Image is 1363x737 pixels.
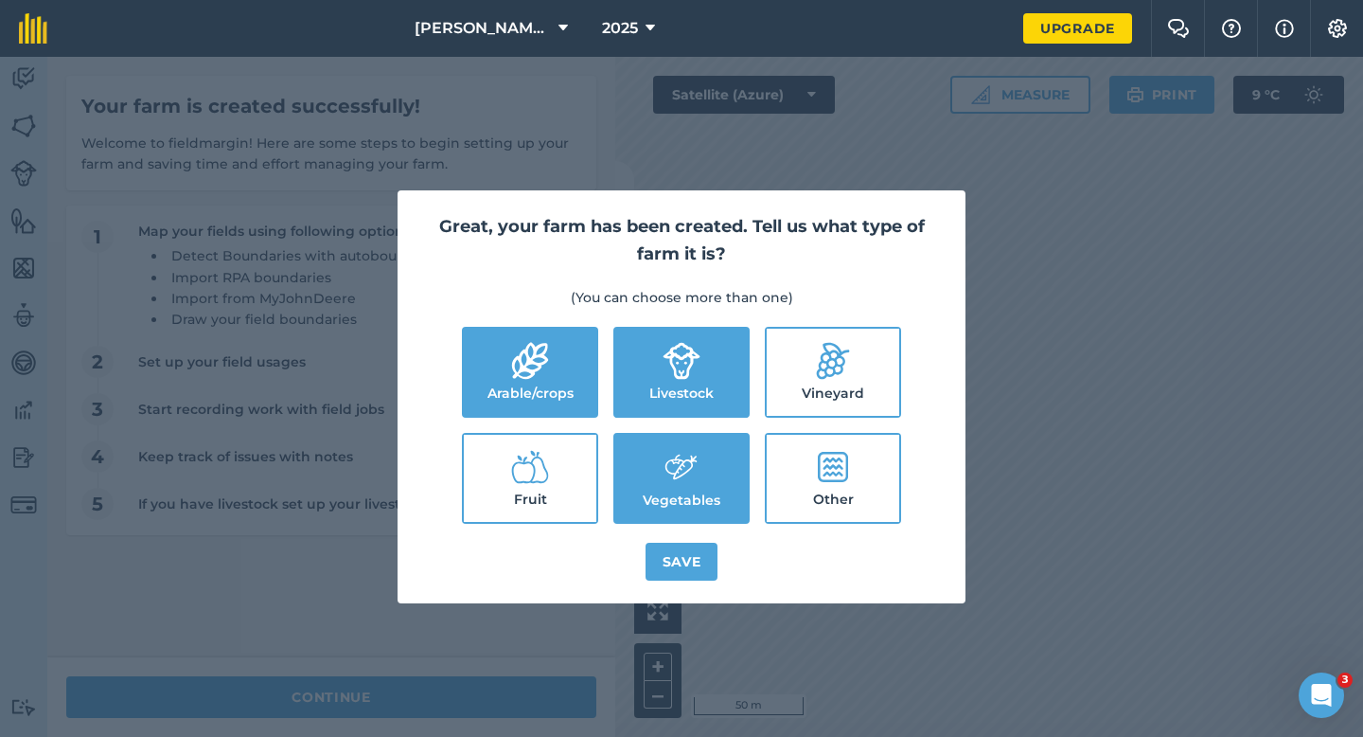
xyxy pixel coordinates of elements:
img: fieldmargin Logo [19,13,47,44]
img: A question mark icon [1220,19,1243,38]
p: (You can choose more than one) [420,287,943,308]
label: Other [767,435,899,522]
label: Arable/crops [464,329,596,416]
iframe: Intercom live chat [1299,673,1344,718]
label: Fruit [464,435,596,522]
a: Upgrade [1023,13,1132,44]
label: Vegetables [615,435,748,522]
img: svg+xml;base64,PHN2ZyB4bWxucz0iaHR0cDovL3d3dy53My5vcmcvMjAwMC9zdmciIHdpZHRoPSIxNyIgaGVpZ2h0PSIxNy... [1275,17,1294,40]
span: [PERSON_NAME] & Sons Farming [415,17,551,40]
span: 2025 [602,17,638,40]
label: Vineyard [767,329,899,416]
img: Two speech bubbles overlapping with the left bubble in the forefront [1167,19,1190,38]
button: Save [646,543,718,581]
h2: Great, your farm has been created. Tell us what type of farm it is? [420,213,943,268]
img: A cog icon [1326,19,1349,38]
span: 3 [1337,673,1353,688]
label: Livestock [615,329,748,416]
